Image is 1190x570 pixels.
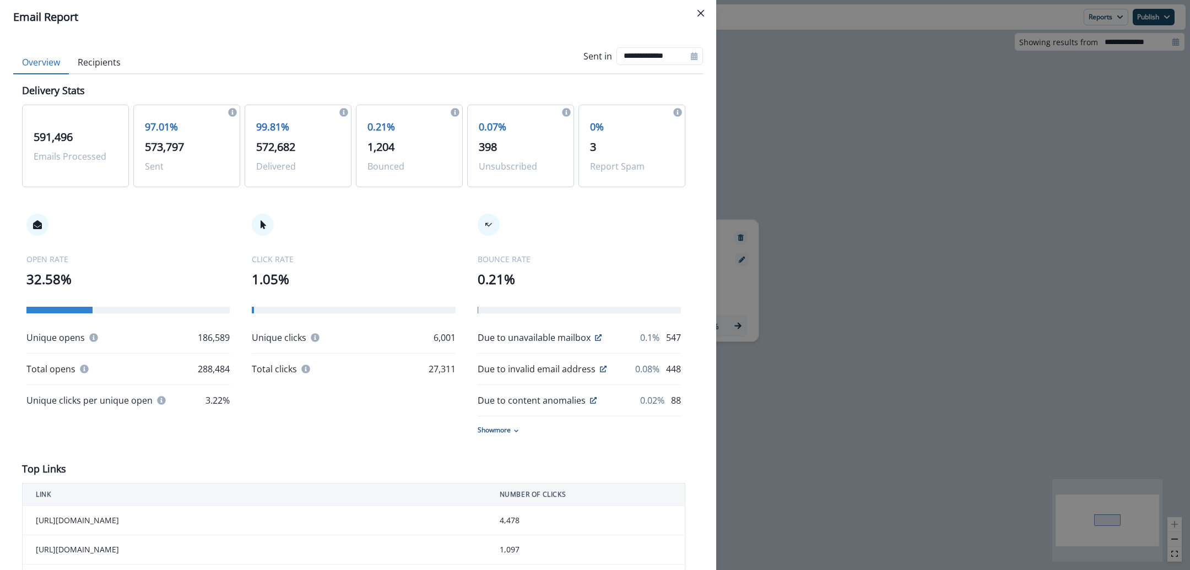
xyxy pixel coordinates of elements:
p: 6,001 [434,331,456,344]
span: 1,204 [367,139,394,154]
p: 186,589 [198,331,230,344]
p: Show more [478,425,511,435]
p: 0.21% [478,269,681,289]
p: 27,311 [429,362,456,376]
p: 32.58% [26,269,230,289]
p: Delivered [256,160,340,173]
span: 591,496 [34,129,73,144]
p: Report Spam [590,160,674,173]
td: [URL][DOMAIN_NAME] [23,535,486,564]
p: 3.22% [205,394,230,407]
p: 448 [666,362,681,376]
th: LINK [23,484,486,506]
p: BOUNCE RATE [478,253,681,265]
p: CLICK RATE [252,253,455,265]
button: Overview [13,51,69,74]
p: 288,484 [198,362,230,376]
p: Due to content anomalies [478,394,586,407]
p: 0.21% [367,120,451,134]
p: 0.1% [640,331,659,344]
p: Delivery Stats [22,83,85,98]
p: 0% [590,120,674,134]
td: 1,097 [486,535,685,564]
p: Total opens [26,362,75,376]
p: 97.01% [145,120,229,134]
div: Email Report [13,9,703,25]
p: OPEN RATE [26,253,230,265]
button: Close [692,4,710,22]
span: 572,682 [256,139,295,154]
td: [URL][DOMAIN_NAME] [23,506,486,535]
p: Bounced [367,160,451,173]
p: 99.81% [256,120,340,134]
button: Recipients [69,51,129,74]
p: Unique clicks [252,331,306,344]
p: 88 [671,394,681,407]
p: 0.08% [635,362,659,376]
th: NUMBER OF CLICKS [486,484,685,506]
p: Unsubscribed [479,160,562,173]
p: Due to unavailable mailbox [478,331,591,344]
p: Emails Processed [34,150,117,163]
p: Unique clicks per unique open [26,394,153,407]
p: 547 [666,331,681,344]
p: Sent in [583,50,612,63]
p: Sent [145,160,229,173]
p: Unique opens [26,331,85,344]
p: Due to invalid email address [478,362,596,376]
p: 1.05% [252,269,455,289]
span: 3 [590,139,596,154]
p: Top Links [22,462,66,476]
p: 0.02% [640,394,664,407]
p: 0.07% [479,120,562,134]
p: Total clicks [252,362,297,376]
span: 398 [479,139,497,154]
span: 573,797 [145,139,184,154]
td: 4,478 [486,506,685,535]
